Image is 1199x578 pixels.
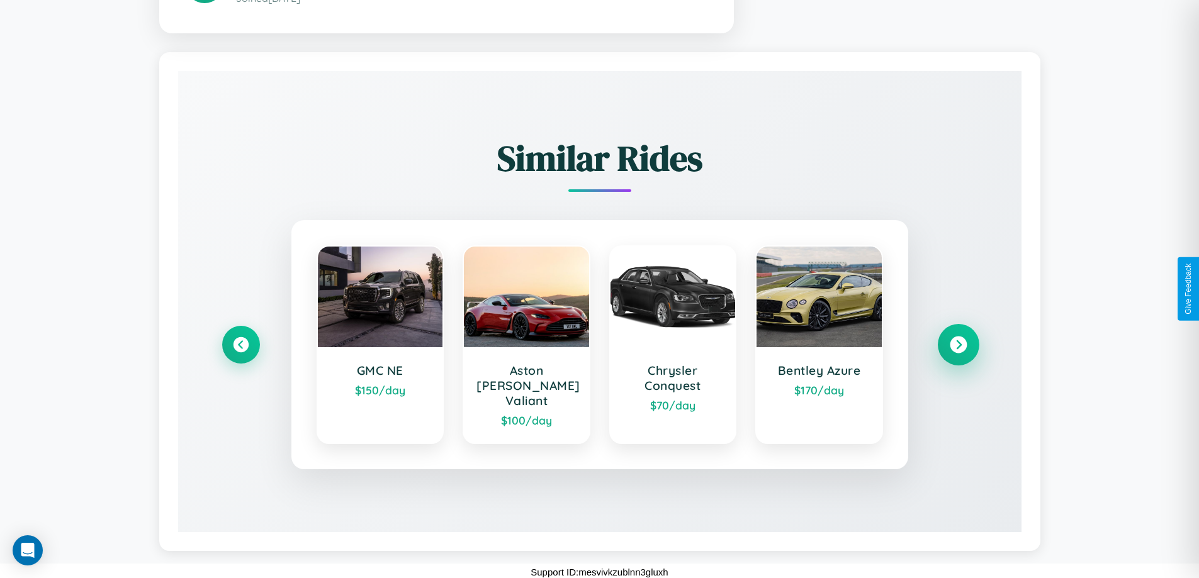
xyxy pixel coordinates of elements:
h2: Similar Rides [222,134,977,182]
a: Chrysler Conquest$70/day [609,245,737,444]
h3: Aston [PERSON_NAME] Valiant [476,363,577,408]
div: Give Feedback [1184,264,1193,314]
a: Aston [PERSON_NAME] Valiant$100/day [463,245,590,444]
div: $ 170 /day [769,383,869,397]
div: $ 100 /day [476,413,577,427]
div: $ 70 /day [623,398,723,412]
h3: GMC NE [330,363,431,378]
div: $ 150 /day [330,383,431,397]
a: GMC NE$150/day [317,245,444,444]
a: Bentley Azure$170/day [755,245,883,444]
div: Open Intercom Messenger [13,535,43,565]
h3: Chrysler Conquest [623,363,723,393]
h3: Bentley Azure [769,363,869,378]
